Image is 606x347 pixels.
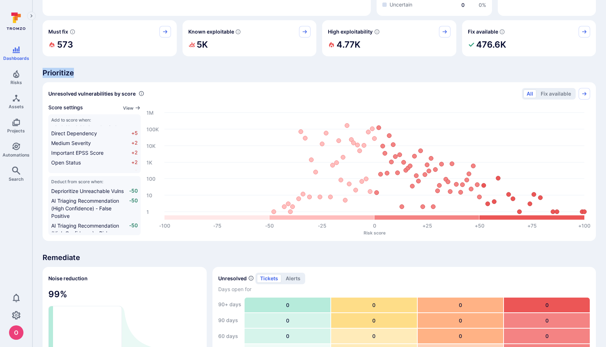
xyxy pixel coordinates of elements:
text: -75 [213,223,221,229]
text: 10 [146,192,152,198]
div: 0 [504,329,590,343]
span: Add to score when: [51,117,138,123]
div: 0 [245,298,330,312]
div: 90+ days [218,297,241,312]
div: 90 days [218,313,241,328]
text: 10K [146,142,155,149]
svg: Vulnerabilities with fix available [499,29,505,35]
button: tickets [257,274,281,283]
text: 1K [146,159,152,165]
svg: EPSS score ≥ 0.7 [374,29,380,35]
h2: 573 [57,38,73,52]
span: Projects [7,128,25,133]
button: View [123,105,141,111]
text: 1M [146,109,154,115]
h2: Unresolved [218,275,247,282]
div: Known exploitable [183,20,317,56]
div: Must fix [43,20,177,56]
span: Days open for [218,286,590,293]
span: High exploitability [328,28,373,35]
span: 99 % [48,289,201,300]
span: Risks [10,80,22,85]
svg: Risk score >=40 , missed SLA [70,29,75,35]
div: 0 [504,298,590,312]
span: 0 % [479,2,486,8]
button: Fix available [537,89,574,98]
span: Important EPSS Score [51,150,104,156]
span: Search [9,176,23,182]
div: 0 [331,313,417,328]
span: +2 [129,168,138,176]
span: +5 [129,129,138,137]
span: Prioritize [43,68,596,78]
span: Assets [9,104,24,109]
div: 0 [245,313,330,328]
span: Unresolved vulnerabilities by score [48,90,136,97]
text: -25 [318,223,326,229]
span: Fix available [468,28,498,35]
span: Dashboards [3,56,29,61]
button: All [523,89,536,98]
h2: 4.77K [337,38,360,52]
text: -100 [159,223,170,229]
div: Number of vulnerabilities in status 'Open' 'Triaged' and 'In process' grouped by score [139,90,144,97]
span: Deprioritize Unreachable Vulns [51,188,124,194]
div: oleg malkov [9,325,23,340]
h2: 476.6K [476,38,506,52]
span: +2 [129,149,138,157]
span: Direct Dependency [51,130,97,136]
div: 60 days [218,329,241,343]
div: 0 [418,298,504,312]
span: -50 [129,197,138,220]
button: alerts [282,274,304,283]
a: 0 [461,2,465,8]
span: Deduct from score when: [51,179,138,184]
div: 0 [504,313,590,328]
button: Expand navigation menu [27,12,36,20]
span: Score settings [48,104,83,111]
span: Remediate [43,252,596,263]
text: +50 [475,223,484,229]
span: AI Triaging Recommendation (High Confidence) - Risk Accepted [51,223,119,244]
text: 0 [373,223,376,229]
span: Number of unresolved items by priority and days open [248,274,254,282]
text: 100 [146,175,155,181]
span: AI Triaging Recommendation (High Confidence) - False Positive [51,198,119,219]
div: 0 [418,329,504,343]
text: 100K [146,126,159,132]
span: Handles Personal Information [51,120,120,127]
span: +2 [129,139,138,147]
text: +25 [422,223,432,229]
text: +75 [527,223,537,229]
span: Known exploitable [188,28,234,35]
div: High exploitability [322,20,456,56]
span: Noise reduction [48,275,88,281]
div: 0 [245,329,330,343]
text: Risk score [364,230,386,235]
a: 0% [479,2,486,8]
span: Handles Security Credentials [51,169,119,175]
text: 1 [146,208,149,215]
text: +100 [578,223,590,229]
svg: Confirmed exploitable by KEV [235,29,241,35]
a: View [123,104,141,111]
span: -50 [129,222,138,245]
h2: 5K [197,38,208,52]
span: Medium Severity [51,140,91,146]
div: Fix available [462,20,596,56]
div: 0 [331,298,417,312]
span: Uncertain [390,1,412,8]
img: ACg8ocJcCe-YbLxGm5tc0PuNRxmgP8aEm0RBXn6duO8aeMVK9zjHhw=s96-c [9,325,23,340]
span: -50 [129,187,138,195]
span: Must fix [48,28,68,35]
div: 0 [331,329,417,343]
div: 0 [418,313,504,328]
text: -50 [265,223,274,229]
span: Automations [3,152,30,158]
span: Open Status [51,159,81,166]
span: +2 [129,159,138,166]
i: Expand navigation menu [29,13,34,19]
